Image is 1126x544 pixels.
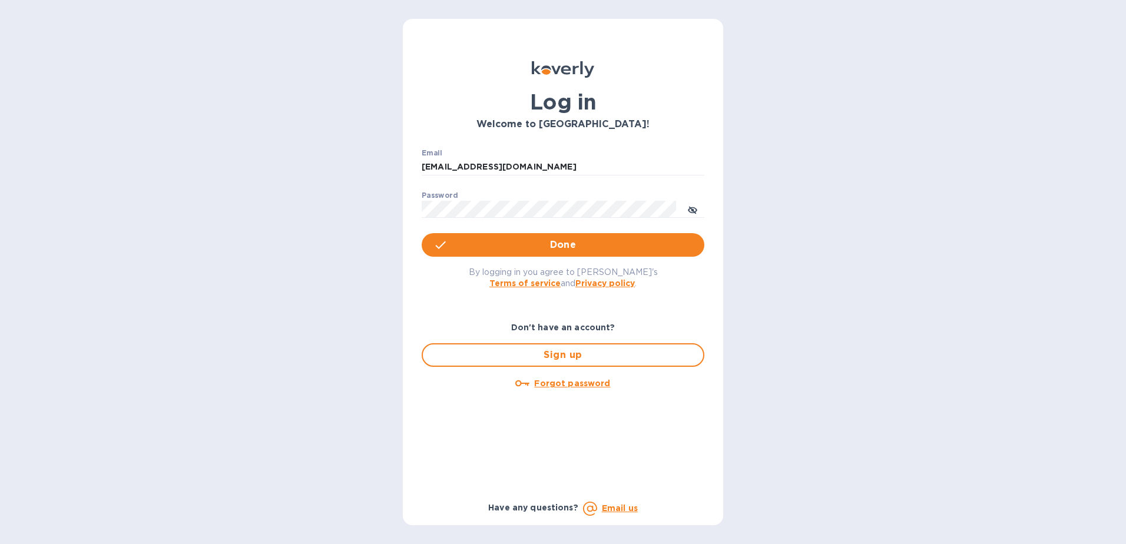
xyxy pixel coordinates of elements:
[432,348,694,362] span: Sign up
[488,503,578,512] b: Have any questions?
[422,119,704,130] h3: Welcome to [GEOGRAPHIC_DATA]!
[422,89,704,114] h1: Log in
[681,197,704,221] button: toggle password visibility
[534,379,610,388] u: Forgot password
[489,278,561,288] a: Terms of service
[422,192,458,199] label: Password
[469,267,658,288] span: By logging in you agree to [PERSON_NAME]'s and .
[575,278,635,288] a: Privacy policy
[422,150,442,157] label: Email
[422,343,704,367] button: Sign up
[602,503,638,513] a: Email us
[550,238,577,252] span: Done
[532,61,594,78] img: Koverly
[511,323,615,332] b: Don't have an account?
[422,233,704,257] button: Done
[422,158,704,176] input: Enter email address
